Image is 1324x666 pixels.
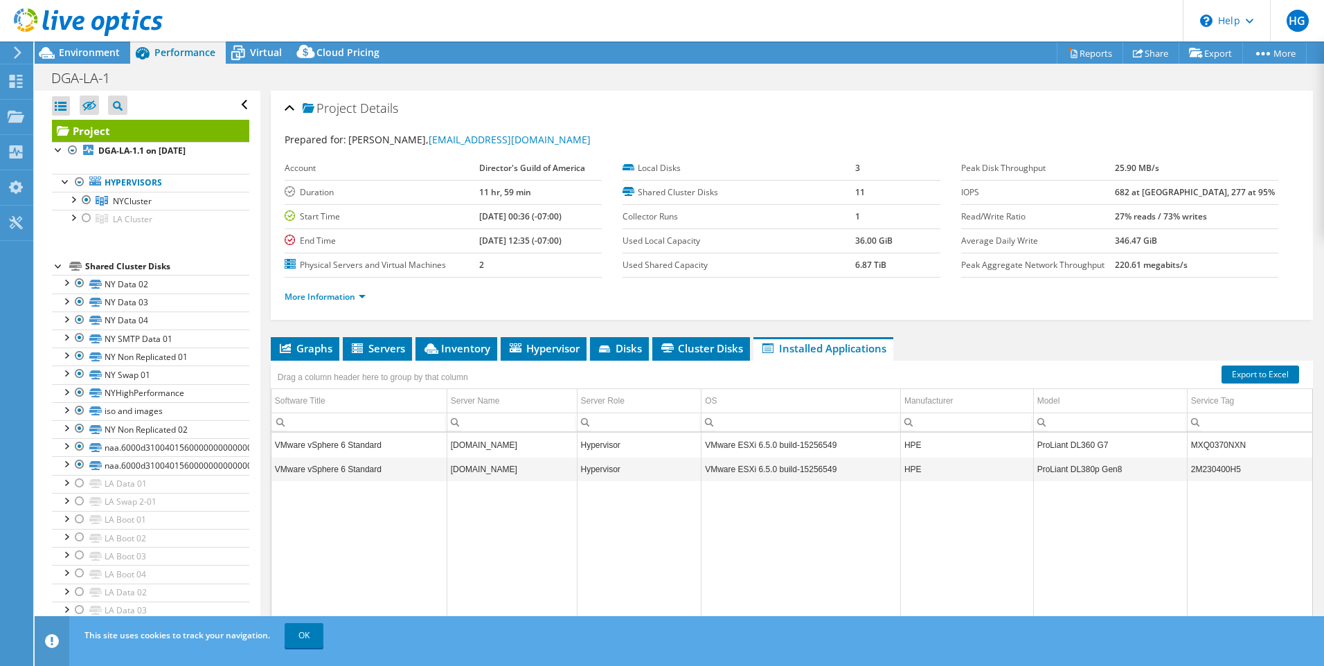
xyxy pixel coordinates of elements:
[52,174,249,192] a: Hypervisors
[1187,433,1312,457] td: Column Service Tag, Value MXQ0370NXN
[271,361,1313,655] div: Data grid
[285,234,479,248] label: End Time
[52,142,249,160] a: DGA-LA-1.1 on [DATE]
[855,235,893,246] b: 36.00 GiB
[705,393,717,409] div: OS
[52,348,249,366] a: NY Non Replicated 01
[577,413,701,431] td: Column Server Role, Filter cell
[45,71,132,86] h1: DGA-LA-1
[623,186,855,199] label: Shared Cluster Disks
[113,195,152,207] span: NYCluster
[429,133,591,146] a: [EMAIL_ADDRESS][DOMAIN_NAME]
[855,186,865,198] b: 11
[1033,389,1187,413] td: Model Column
[447,413,577,431] td: Column Server Name, Filter cell
[285,291,366,303] a: More Information
[52,584,249,602] a: LA Data 02
[271,413,447,431] td: Column Software Title, Filter cell
[422,341,490,355] span: Inventory
[961,161,1115,175] label: Peak Disk Throughput
[285,161,479,175] label: Account
[52,192,249,210] a: NYCluster
[52,366,249,384] a: NY Swap 01
[855,210,860,222] b: 1
[701,433,901,457] td: Column OS, Value VMware ESXi 6.5.0 build-15256549
[285,133,346,146] label: Prepared for:
[659,341,743,355] span: Cluster Disks
[360,100,398,116] span: Details
[52,294,249,312] a: NY Data 03
[250,46,282,59] span: Virtual
[451,393,500,409] div: Server Name
[623,258,855,272] label: Used Shared Capacity
[701,413,901,431] td: Column OS, Filter cell
[961,258,1115,272] label: Peak Aggregate Network Throughput
[701,389,901,413] td: OS Column
[303,102,357,116] span: Project
[274,368,472,387] div: Drag a column header here to group by that column
[479,186,531,198] b: 11 hr, 59 min
[52,493,249,511] a: LA Swap 2-01
[961,186,1115,199] label: IOPS
[52,120,249,142] a: Project
[508,341,580,355] span: Hypervisor
[1115,235,1157,246] b: 346.47 GiB
[1287,10,1309,32] span: HG
[447,433,577,457] td: Column Server Name, Value nyesx.dga.org
[1115,186,1275,198] b: 682 at [GEOGRAPHIC_DATA], 277 at 95%
[52,312,249,330] a: NY Data 04
[900,457,1033,481] td: Column Manufacturer, Value HPE
[623,234,855,248] label: Used Local Capacity
[285,186,479,199] label: Duration
[52,529,249,547] a: LA Boot 02
[113,213,152,225] span: LA Cluster
[154,46,215,59] span: Performance
[52,475,249,493] a: LA Data 01
[59,46,120,59] span: Environment
[350,341,405,355] span: Servers
[1187,389,1312,413] td: Service Tag Column
[900,433,1033,457] td: Column Manufacturer, Value HPE
[52,602,249,620] a: LA Data 03
[900,389,1033,413] td: Manufacturer Column
[1187,457,1312,481] td: Column Service Tag, Value 2M230400H5
[577,389,701,413] td: Server Role Column
[98,145,186,156] b: DGA-LA-1.1 on [DATE]
[84,629,270,641] span: This site uses cookies to track your navigation.
[623,210,855,224] label: Collector Runs
[52,547,249,565] a: LA Boot 03
[348,133,591,146] span: [PERSON_NAME],
[285,623,323,648] a: OK
[760,341,886,355] span: Installed Applications
[1115,210,1207,222] b: 27% reads / 73% writes
[855,162,860,174] b: 3
[904,393,954,409] div: Manufacturer
[52,402,249,420] a: iso and images
[479,235,562,246] b: [DATE] 12:35 (-07:00)
[1187,413,1312,431] td: Column Service Tag, Filter cell
[961,234,1115,248] label: Average Daily Write
[52,420,249,438] a: NY Non Replicated 02
[285,210,479,224] label: Start Time
[1191,393,1234,409] div: Service Tag
[1037,393,1060,409] div: Model
[1242,42,1307,64] a: More
[1057,42,1123,64] a: Reports
[1179,42,1243,64] a: Export
[271,389,447,413] td: Software Title Column
[701,457,901,481] td: Column OS, Value VMware ESXi 6.5.0 build-15256549
[577,457,701,481] td: Column Server Role, Value Hypervisor
[52,438,249,456] a: naa.6000d310040156000000000000000021
[85,258,249,275] div: Shared Cluster Disks
[1033,433,1187,457] td: Column Model, Value ProLiant DL360 G7
[316,46,379,59] span: Cloud Pricing
[479,210,562,222] b: [DATE] 00:36 (-07:00)
[278,341,332,355] span: Graphs
[52,456,249,474] a: naa.6000d310040156000000000000000036
[1200,15,1213,27] svg: \n
[275,393,325,409] div: Software Title
[581,393,625,409] div: Server Role
[285,258,479,272] label: Physical Servers and Virtual Machines
[52,275,249,293] a: NY Data 02
[1122,42,1179,64] a: Share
